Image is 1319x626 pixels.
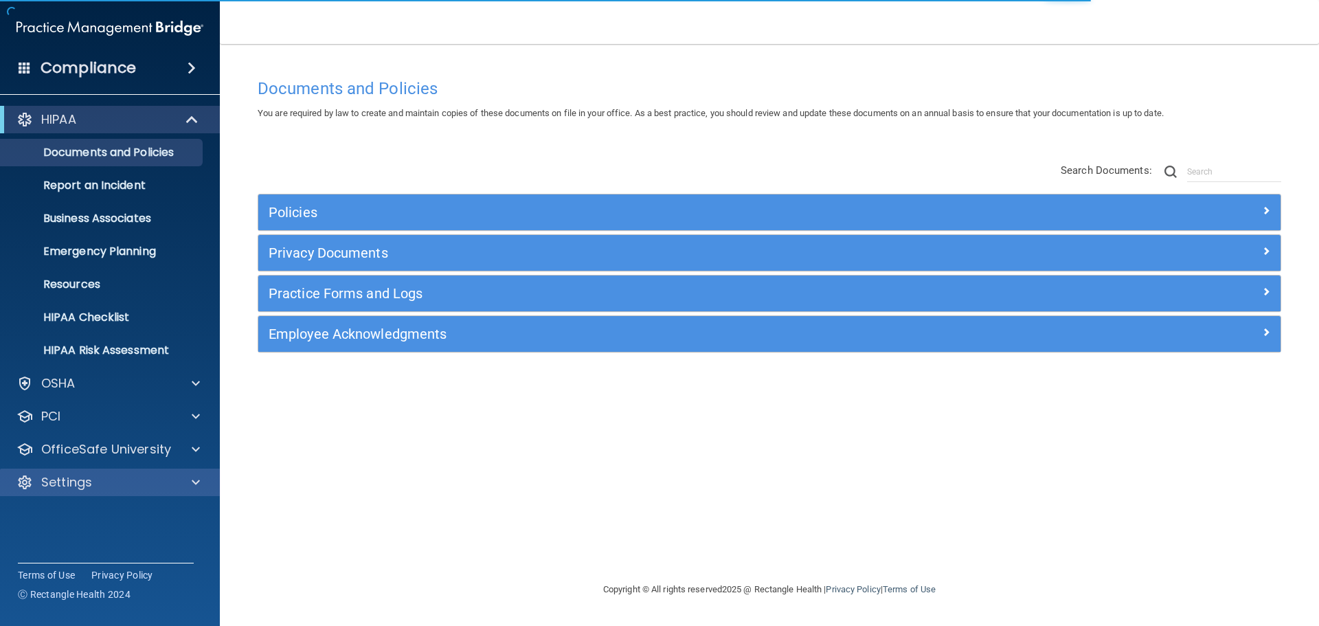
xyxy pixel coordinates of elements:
[269,201,1270,223] a: Policies
[41,111,76,128] p: HIPAA
[1187,161,1281,182] input: Search
[9,179,196,192] p: Report an Incident
[826,584,880,594] a: Privacy Policy
[269,205,1015,220] h5: Policies
[18,568,75,582] a: Terms of Use
[269,323,1270,345] a: Employee Acknowledgments
[269,326,1015,342] h5: Employee Acknowledgments
[41,474,92,491] p: Settings
[269,282,1270,304] a: Practice Forms and Logs
[9,212,196,225] p: Business Associates
[41,375,76,392] p: OSHA
[258,108,1164,118] span: You are required by law to create and maintain copies of these documents on file in your office. ...
[258,80,1281,98] h4: Documents and Policies
[1061,164,1152,177] span: Search Documents:
[9,245,196,258] p: Emergency Planning
[41,58,136,78] h4: Compliance
[16,408,200,425] a: PCI
[9,278,196,291] p: Resources
[269,286,1015,301] h5: Practice Forms and Logs
[16,375,200,392] a: OSHA
[9,311,196,324] p: HIPAA Checklist
[519,568,1020,612] div: Copyright © All rights reserved 2025 @ Rectangle Health | |
[269,242,1270,264] a: Privacy Documents
[269,245,1015,260] h5: Privacy Documents
[16,474,200,491] a: Settings
[41,441,171,458] p: OfficeSafe University
[9,344,196,357] p: HIPAA Risk Assessment
[1081,528,1303,583] iframe: Drift Widget Chat Controller
[1164,166,1177,178] img: ic-search.3b580494.png
[16,111,199,128] a: HIPAA
[91,568,153,582] a: Privacy Policy
[16,441,200,458] a: OfficeSafe University
[41,408,60,425] p: PCI
[883,584,936,594] a: Terms of Use
[16,14,203,42] img: PMB logo
[18,588,131,601] span: Ⓒ Rectangle Health 2024
[9,146,196,159] p: Documents and Policies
